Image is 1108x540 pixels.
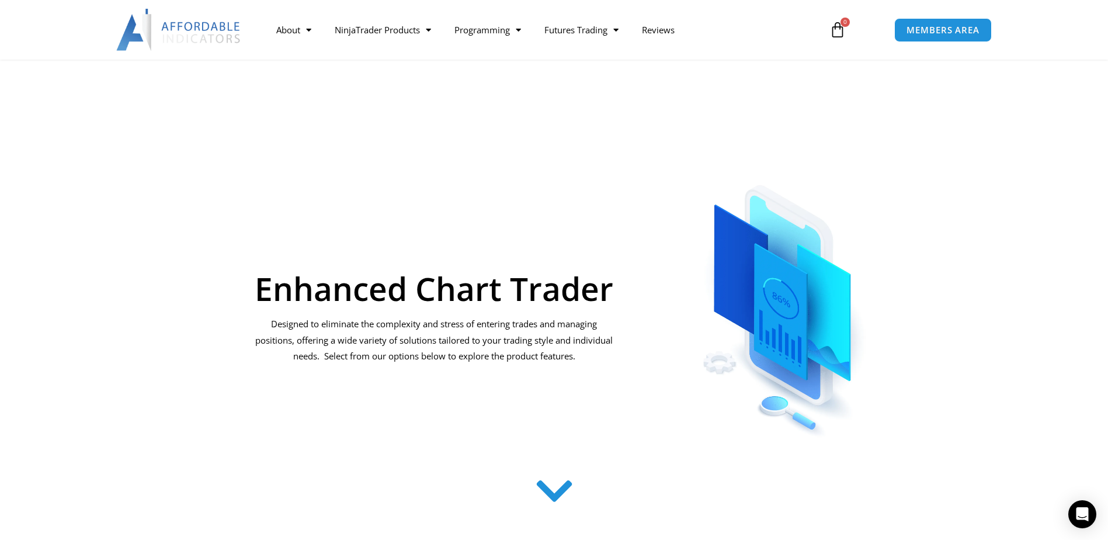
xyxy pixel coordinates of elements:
p: Designed to eliminate the complexity and stress of entering trades and managing positions, offeri... [254,316,614,365]
a: NinjaTrader Products [323,16,443,43]
div: Open Intercom Messenger [1068,500,1096,528]
img: LogoAI | Affordable Indicators – NinjaTrader [116,9,242,51]
a: Reviews [630,16,686,43]
img: ChartTrader | Affordable Indicators – NinjaTrader [665,157,904,441]
nav: Menu [265,16,816,43]
span: 0 [840,18,850,27]
a: Programming [443,16,533,43]
a: Futures Trading [533,16,630,43]
h1: Enhanced Chart Trader [254,272,614,304]
span: MEMBERS AREA [906,26,980,34]
a: About [265,16,323,43]
a: 0 [812,13,863,47]
a: MEMBERS AREA [894,18,992,42]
